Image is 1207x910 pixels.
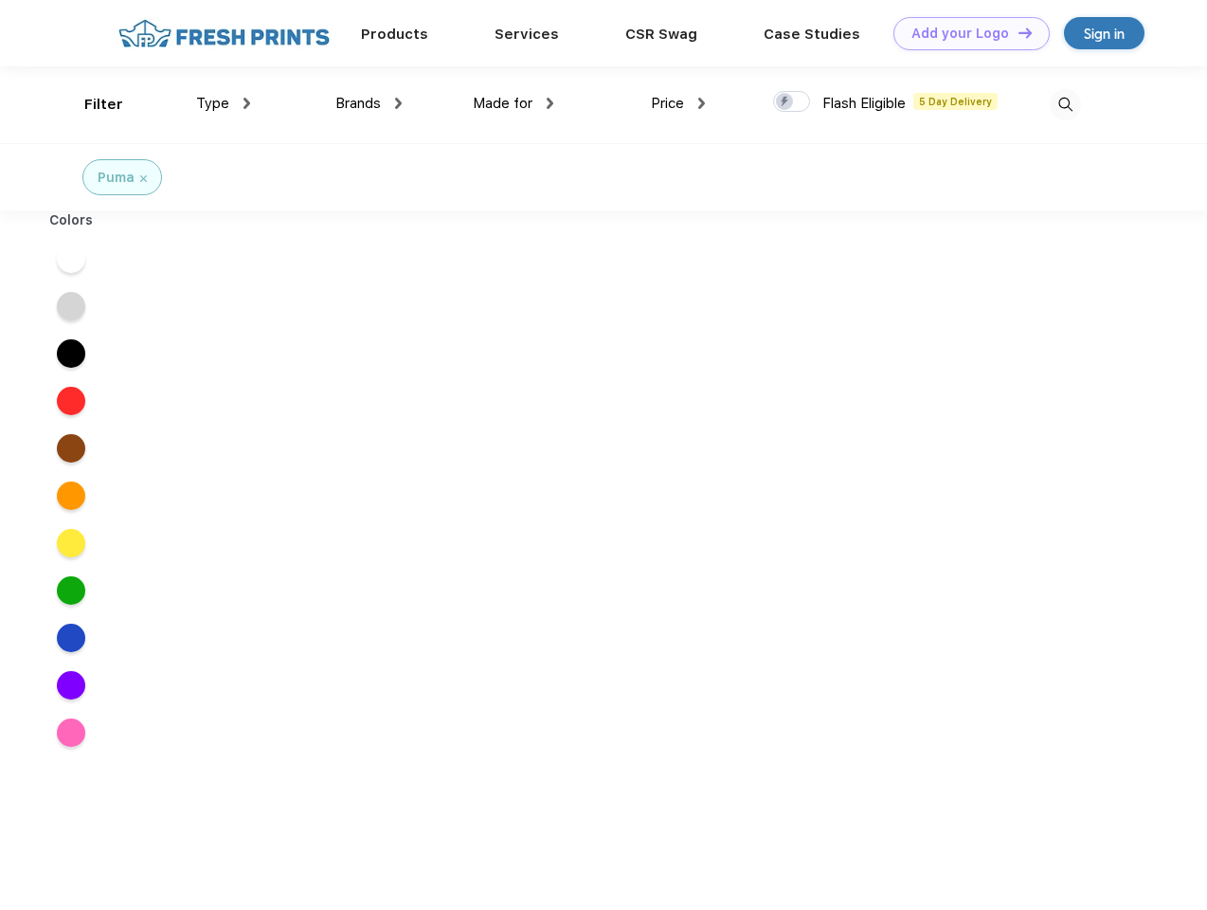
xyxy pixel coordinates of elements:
[98,168,135,188] div: Puma
[822,95,906,112] span: Flash Eligible
[196,95,229,112] span: Type
[911,26,1009,42] div: Add your Logo
[651,95,684,112] span: Price
[361,26,428,43] a: Products
[698,98,705,109] img: dropdown.png
[1018,27,1032,38] img: DT
[1050,89,1081,120] img: desktop_search.svg
[495,26,559,43] a: Services
[113,17,335,50] img: fo%20logo%202.webp
[913,93,998,110] span: 5 Day Delivery
[547,98,553,109] img: dropdown.png
[1084,23,1125,45] div: Sign in
[243,98,250,109] img: dropdown.png
[395,98,402,109] img: dropdown.png
[473,95,532,112] span: Made for
[1064,17,1144,49] a: Sign in
[35,210,108,230] div: Colors
[84,94,123,116] div: Filter
[625,26,697,43] a: CSR Swag
[335,95,381,112] span: Brands
[140,175,147,182] img: filter_cancel.svg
